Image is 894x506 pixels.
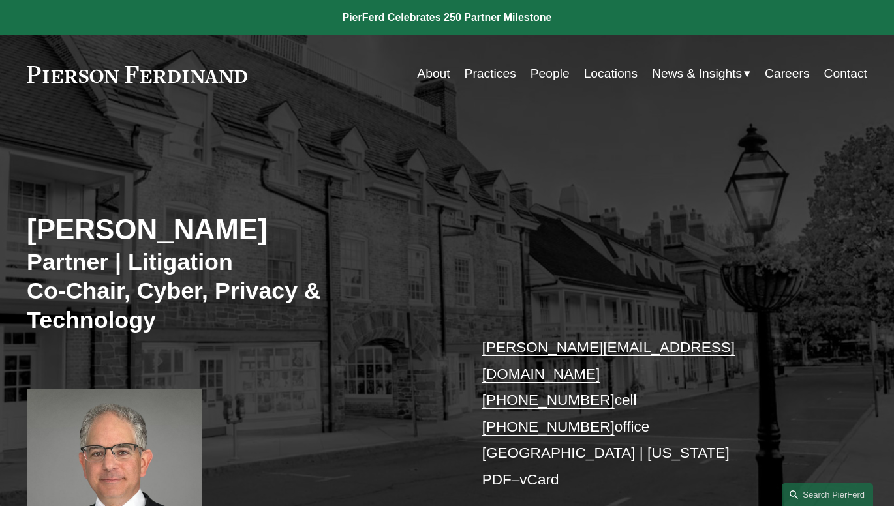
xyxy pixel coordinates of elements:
a: Contact [824,61,867,87]
a: [PERSON_NAME][EMAIL_ADDRESS][DOMAIN_NAME] [482,339,735,382]
p: cell office [GEOGRAPHIC_DATA] | [US_STATE] – [482,335,833,494]
a: PDF [482,471,512,488]
a: [PHONE_NUMBER] [482,419,615,435]
span: News & Insights [652,63,742,85]
h3: Partner | Litigation Co-Chair, Cyber, Privacy & Technology [27,248,447,335]
a: People [531,61,570,87]
h2: [PERSON_NAME] [27,212,447,246]
a: [PHONE_NUMBER] [482,392,615,408]
a: Practices [465,61,516,87]
a: Careers [765,61,810,87]
a: folder dropdown [652,61,750,87]
a: vCard [519,471,559,488]
a: Locations [584,61,638,87]
a: About [417,61,450,87]
a: Search this site [782,483,873,506]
